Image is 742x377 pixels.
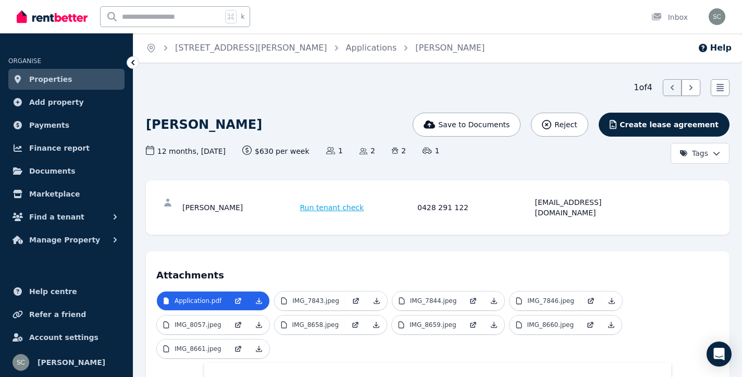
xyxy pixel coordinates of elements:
h4: Attachments [156,262,719,283]
span: Marketplace [29,188,80,200]
a: Application.pdf [157,291,228,310]
a: Open in new Tab [580,315,601,334]
span: 12 months , [DATE] [146,145,226,156]
div: [EMAIL_ADDRESS][DOMAIN_NAME] [535,197,650,218]
span: Payments [29,119,69,131]
span: Find a tenant [29,211,84,223]
a: [PERSON_NAME] [415,43,485,53]
p: IMG_8661.jpeg [175,345,221,353]
span: Finance report [29,142,90,154]
span: 2 [392,145,406,156]
button: Save to Documents [413,113,521,137]
button: Tags [671,143,729,164]
a: Open in new Tab [463,315,484,334]
span: Reject [554,119,577,130]
span: 1 [326,145,343,156]
span: k [241,13,244,21]
div: 0428 291 122 [417,197,532,218]
a: Open in new Tab [228,315,249,334]
a: Properties [8,69,125,90]
a: Applications [346,43,397,53]
nav: Breadcrumb [133,33,497,63]
p: IMG_8659.jpeg [410,321,456,329]
button: Create lease agreement [599,113,729,137]
button: Manage Property [8,229,125,250]
a: Open in new Tab [228,339,249,358]
a: Open in new Tab [345,291,366,310]
a: Download Attachment [484,315,504,334]
span: Manage Property [29,234,100,246]
div: Open Intercom Messenger [707,342,732,367]
a: Open in new Tab [345,315,366,334]
button: Find a tenant [8,206,125,227]
a: Marketplace [8,184,125,204]
a: IMG_8658.jpeg [275,315,345,334]
a: IMG_7843.jpeg [275,291,345,310]
span: Help centre [29,285,77,298]
a: Payments [8,115,125,136]
span: 1 [423,145,439,156]
span: Create lease agreement [620,119,719,130]
a: IMG_7844.jpeg [392,291,463,310]
a: Help centre [8,281,125,302]
span: 2 [360,145,375,156]
a: Download Attachment [601,315,622,334]
span: Save to Documents [438,119,510,130]
h1: [PERSON_NAME] [146,116,262,133]
div: [PERSON_NAME] [182,197,297,218]
p: IMG_7844.jpeg [410,297,457,305]
p: IMG_8057.jpeg [175,321,221,329]
span: 1 of 4 [634,81,652,94]
img: susan campbell [709,8,725,25]
a: IMG_8057.jpeg [157,315,228,334]
a: Open in new Tab [580,291,601,310]
a: IMG_8660.jpeg [510,315,580,334]
span: ORGANISE [8,57,41,65]
p: IMG_7843.jpeg [292,297,339,305]
a: IMG_8659.jpeg [392,315,463,334]
span: Account settings [29,331,98,344]
p: IMG_8658.jpeg [292,321,339,329]
a: Refer a friend [8,304,125,325]
a: Download Attachment [249,339,269,358]
a: Download Attachment [484,291,504,310]
img: RentBetter [17,9,88,25]
a: Finance report [8,138,125,159]
a: Open in new Tab [228,291,249,310]
span: Documents [29,165,76,177]
p: IMG_7846.jpeg [527,297,574,305]
p: IMG_8660.jpeg [527,321,574,329]
span: $630 per week [242,145,310,156]
p: Application.pdf [175,297,221,305]
a: IMG_8661.jpeg [157,339,228,358]
span: Properties [29,73,72,86]
a: Documents [8,161,125,181]
a: Download Attachment [601,291,622,310]
div: Inbox [651,12,688,22]
a: Download Attachment [249,315,269,334]
a: Download Attachment [366,291,387,310]
button: Reject [531,113,588,137]
img: susan campbell [13,354,29,371]
a: Account settings [8,327,125,348]
button: Help [698,42,732,54]
span: Add property [29,96,84,108]
a: Open in new Tab [463,291,484,310]
span: Refer a friend [29,308,86,321]
span: Tags [679,148,708,159]
a: [STREET_ADDRESS][PERSON_NAME] [175,43,327,53]
a: Add property [8,92,125,113]
span: Run tenant check [300,202,364,213]
span: [PERSON_NAME] [38,356,105,369]
a: Download Attachment [366,315,387,334]
a: Download Attachment [249,291,269,310]
a: IMG_7846.jpeg [510,291,580,310]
